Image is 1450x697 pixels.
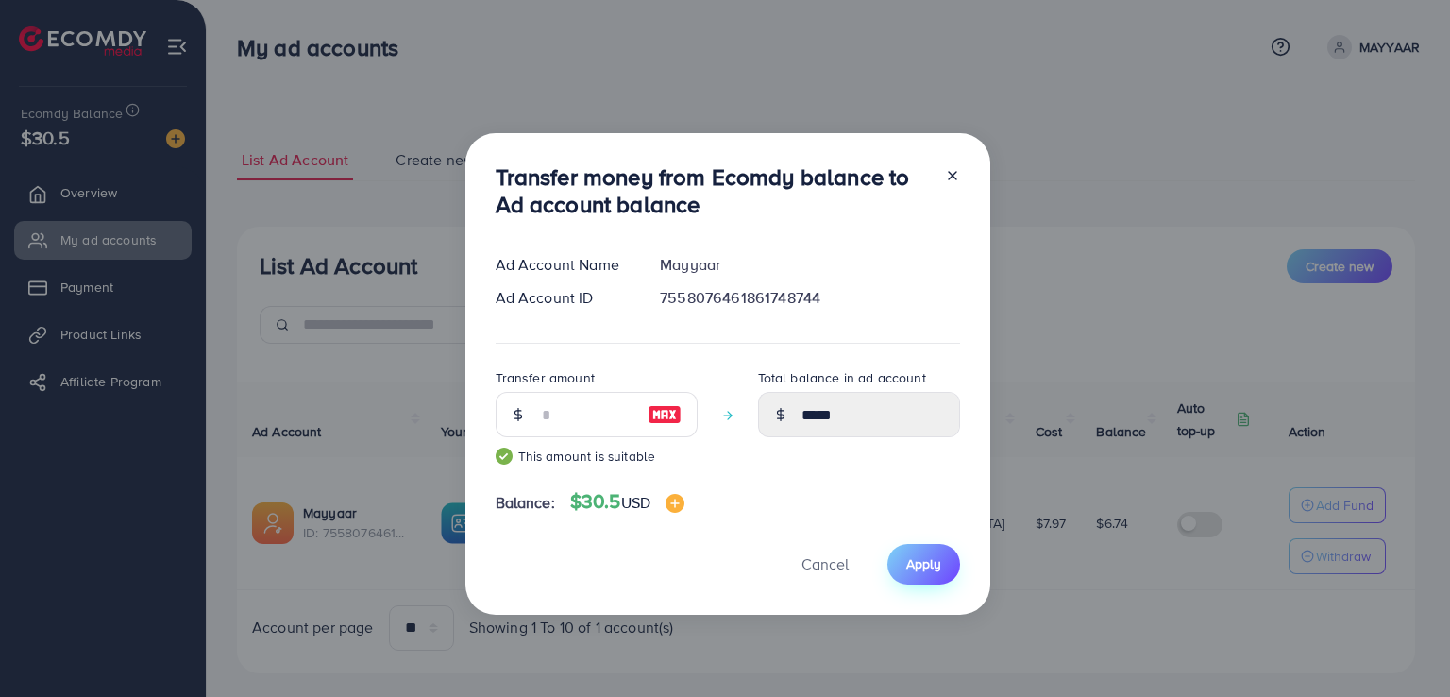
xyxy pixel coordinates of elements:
button: Cancel [778,544,872,585]
span: Apply [906,554,941,573]
div: Mayyaar [645,254,974,276]
h3: Transfer money from Ecomdy balance to Ad account balance [496,163,930,218]
div: Ad Account ID [481,287,646,309]
button: Apply [887,544,960,585]
div: 7558076461861748744 [645,287,974,309]
span: Cancel [801,553,849,574]
img: guide [496,448,513,465]
img: image [648,403,682,426]
small: This amount is suitable [496,447,698,466]
img: image [666,494,684,513]
label: Total balance in ad account [758,368,926,387]
div: Ad Account Name [481,254,646,276]
h4: $30.5 [570,490,684,514]
span: Balance: [496,492,555,514]
span: USD [621,492,650,513]
label: Transfer amount [496,368,595,387]
iframe: Chat [1370,612,1436,683]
